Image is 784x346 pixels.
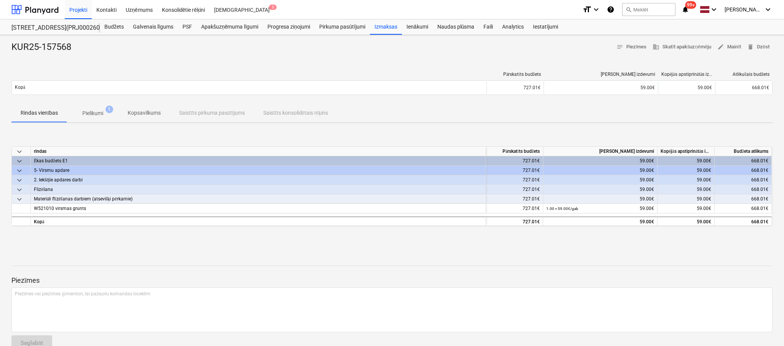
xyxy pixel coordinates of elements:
div: 59.00€ [546,175,654,185]
div: 5- Virsmu apdare [34,166,483,175]
div: 59.00€ [658,175,715,185]
i: keyboard_arrow_down [763,5,773,14]
div: rindas [31,147,486,156]
p: Piezīmes [11,276,773,285]
iframe: Chat Widget [746,309,784,346]
div: 668.01€ [715,216,772,226]
div: Flīzēšana [34,185,483,194]
div: 727.01€ [486,175,543,185]
i: keyboard_arrow_down [592,5,601,14]
a: Galvenais līgums [128,19,178,35]
a: Naudas plūsma [433,19,479,35]
div: Pārskatīts budžets [490,72,541,77]
a: Faili [479,19,498,35]
span: keyboard_arrow_down [15,195,24,204]
span: delete [747,43,754,50]
div: 668.01€ [715,194,772,204]
div: 727.01€ [486,216,543,226]
button: Mainīt [714,41,744,53]
a: Iestatījumi [528,19,563,35]
div: 59.00€ [546,204,654,213]
a: Apakšuzņēmuma līgumi [197,19,263,35]
div: 59.00€ [658,82,715,94]
div: 727.01€ [486,166,543,175]
div: Izmaksas [370,19,402,35]
div: Atlikušais budžets [718,72,770,77]
div: 727.01€ [486,204,543,213]
span: edit [717,43,724,50]
div: 59.00€ [658,166,715,175]
span: 2 [269,5,277,10]
small: 1.00 × 59.00€ / gab [546,207,578,211]
a: Ienākumi [402,19,433,35]
a: Analytics [498,19,528,35]
button: Meklēt [622,3,675,16]
span: 99+ [685,1,696,9]
div: Kopā [31,216,486,226]
span: keyboard_arrow_down [15,157,24,166]
a: Pirkuma pasūtījumi [315,19,370,35]
div: 59.00€ [546,166,654,175]
p: Pielikumi [82,109,103,117]
div: Materiāli flīzēšanas darbiem (atsevišķi pērkamie) [34,194,483,203]
a: Budžets [100,19,128,35]
span: business [653,43,659,50]
span: 668.01€ [751,206,768,211]
div: 727.01€ [486,185,543,194]
div: 59.00€ [658,185,715,194]
span: Skatīt apakšuzņēmēju [653,43,711,51]
span: [PERSON_NAME] [725,6,763,13]
button: Dzēst [744,41,773,53]
div: 668.01€ [715,166,772,175]
button: Piezīmes [613,41,650,53]
div: 59.00€ [658,194,715,204]
a: Progresa ziņojumi [263,19,315,35]
div: KUR25-157568 [11,41,77,53]
div: Pārskatīts budžets [486,147,543,156]
div: [STREET_ADDRESS](PRJ0002600) 2601946 [11,24,91,32]
div: 2. Iekšējie apdares darbi [34,175,483,184]
span: keyboard_arrow_down [15,166,24,175]
div: Ēkas budžets E1 [34,156,483,165]
span: keyboard_arrow_down [15,185,24,194]
div: 59.00€ [658,216,715,226]
div: 59.00€ [547,85,655,90]
span: W521010 virsmas grunts [34,206,86,211]
div: 59.00€ [546,185,654,194]
span: Piezīmes [616,43,647,51]
span: 1 [106,106,113,113]
span: keyboard_arrow_down [15,147,24,156]
div: 727.01€ [486,156,543,166]
div: 59.00€ [658,156,715,166]
span: Mainīt [717,43,741,51]
p: Kopsavilkums [128,109,161,117]
div: Kopējās apstiprinātās izmaksas [658,147,715,156]
i: keyboard_arrow_down [709,5,718,14]
i: format_size [582,5,592,14]
div: 668.01€ [715,185,772,194]
button: Skatīt apakšuzņēmēju [650,41,714,53]
span: keyboard_arrow_down [15,176,24,185]
p: Rindas vienības [21,109,58,117]
div: 668.01€ [715,156,772,166]
span: notes [616,43,623,50]
i: notifications [682,5,689,14]
div: 59.00€ [546,156,654,166]
span: search [626,6,632,13]
span: Dzēst [747,43,770,51]
div: 59.00€ [546,194,654,204]
div: Kopējās apstiprinātās izmaksas [661,72,712,77]
div: 668.01€ [715,175,772,185]
div: [PERSON_NAME] izdevumi [547,72,655,77]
